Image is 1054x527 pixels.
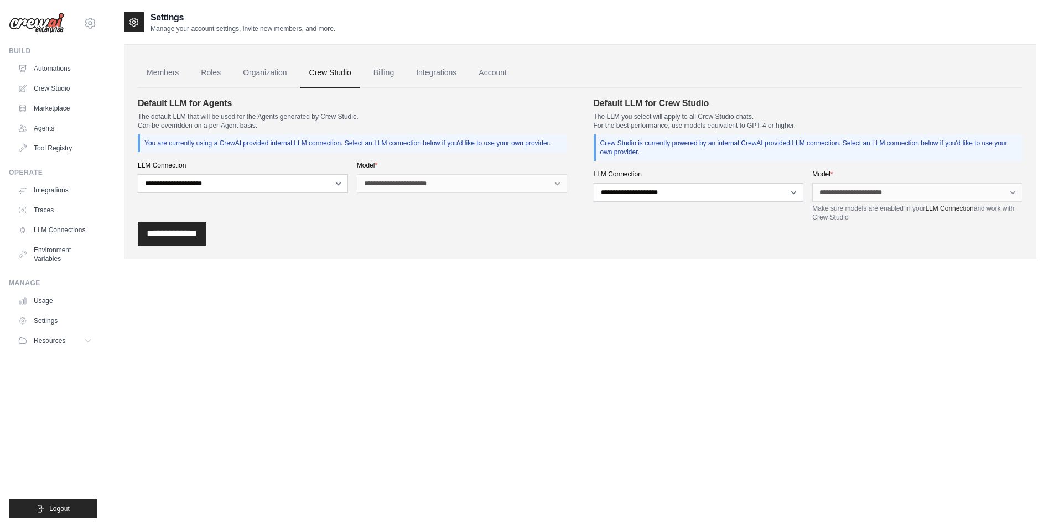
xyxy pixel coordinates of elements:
[138,58,188,88] a: Members
[13,201,97,219] a: Traces
[150,24,335,33] p: Manage your account settings, invite new members, and more.
[138,97,567,110] h4: Default LLM for Agents
[144,139,563,148] p: You are currently using a CrewAI provided internal LLM connection. Select an LLM connection below...
[13,80,97,97] a: Crew Studio
[925,205,973,212] a: LLM Connection
[9,168,97,177] div: Operate
[13,221,97,239] a: LLM Connections
[812,204,1022,222] p: Make sure models are enabled in your and work with Crew Studio
[407,58,465,88] a: Integrations
[13,181,97,199] a: Integrations
[13,100,97,117] a: Marketplace
[13,60,97,77] a: Automations
[13,119,97,137] a: Agents
[13,332,97,349] button: Resources
[600,139,1019,156] p: Crew Studio is currently powered by an internal CrewAI provided LLM connection. Select an LLM con...
[13,292,97,310] a: Usage
[812,170,1022,179] label: Model
[13,139,97,157] a: Tool Registry
[49,504,70,513] span: Logout
[365,58,403,88] a: Billing
[13,312,97,330] a: Settings
[357,161,567,170] label: Model
[9,46,97,55] div: Build
[234,58,295,88] a: Organization
[192,58,230,88] a: Roles
[138,112,567,130] p: The default LLM that will be used for the Agents generated by Crew Studio. Can be overridden on a...
[138,161,348,170] label: LLM Connection
[9,13,64,34] img: Logo
[13,241,97,268] a: Environment Variables
[9,499,97,518] button: Logout
[9,279,97,288] div: Manage
[594,97,1023,110] h4: Default LLM for Crew Studio
[594,170,804,179] label: LLM Connection
[150,11,335,24] h2: Settings
[470,58,516,88] a: Account
[34,336,65,345] span: Resources
[594,112,1023,130] p: The LLM you select will apply to all Crew Studio chats. For the best performance, use models equi...
[300,58,360,88] a: Crew Studio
